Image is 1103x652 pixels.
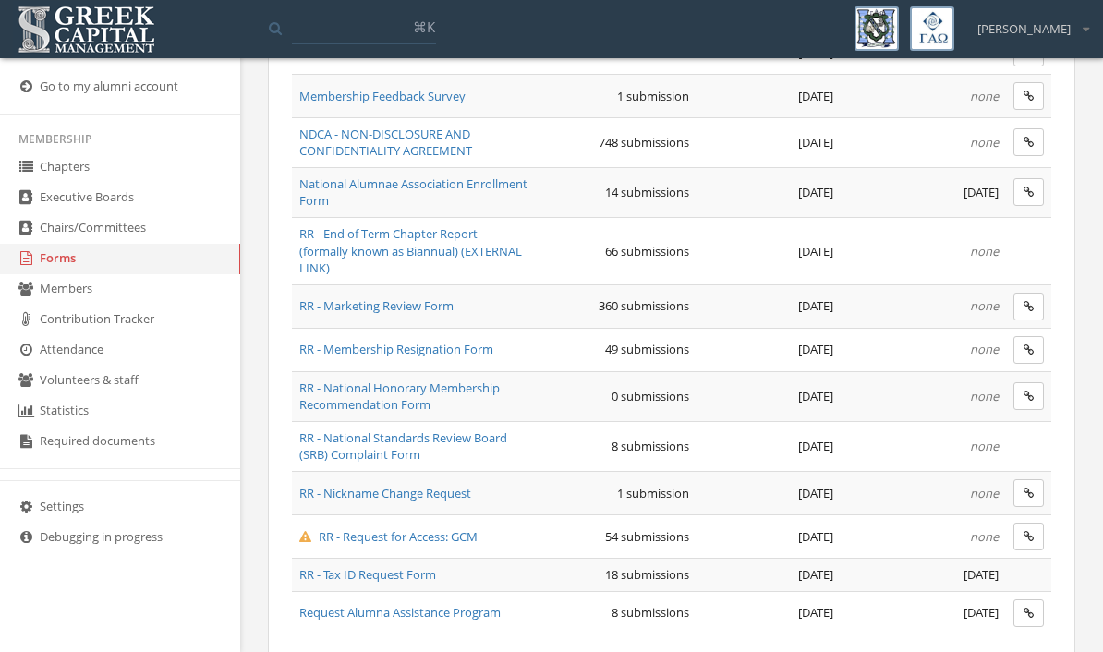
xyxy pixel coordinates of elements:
[299,380,500,414] a: RR - National Honorary Membership Recommendation Form
[970,485,999,501] em: none
[299,225,522,276] a: RR - End of Term Chapter Report (formally known as Biannual) (EXTERNAL LINK)
[299,528,478,545] a: RR - Request for Access: GCM
[299,485,471,501] a: RR - Nickname Change Request
[697,421,841,471] td: [DATE]
[697,117,841,167] td: [DATE]
[965,6,1089,38] div: [PERSON_NAME]
[612,438,689,454] span: 8 submissions
[299,126,472,160] a: NDCA - NON-DISCLOSURE AND CONFIDENTIALITY AGREEMENT
[697,591,841,634] td: [DATE]
[299,175,527,210] a: National Alumnae Association Enrollment Form
[970,438,999,454] em: none
[970,297,999,314] em: none
[612,388,689,404] span: 0 submissions
[697,218,841,285] td: [DATE]
[299,88,466,104] a: Membership Feedback Survey
[977,20,1071,38] span: [PERSON_NAME]
[697,471,841,514] td: [DATE]
[413,18,435,36] span: ⌘K
[841,591,1006,634] td: [DATE]
[970,88,999,104] em: none
[299,566,436,583] a: RR - Tax ID Request Form
[599,44,689,61] span: 704 submissions
[697,328,841,371] td: [DATE]
[697,167,841,217] td: [DATE]
[605,341,689,357] span: 49 submissions
[299,604,501,621] a: Request Alumna Assistance Program
[599,297,689,314] span: 360 submissions
[970,44,999,61] em: none
[697,558,841,591] td: [DATE]
[605,528,689,545] span: 54 submissions
[970,134,999,151] em: none
[299,44,410,61] a: Media Release Form
[605,184,689,200] span: 14 submissions
[970,528,999,545] em: none
[299,341,493,357] a: RR - Membership Resignation Form
[697,74,841,117] td: [DATE]
[970,388,999,404] em: none
[605,566,689,583] span: 18 submissions
[697,284,841,328] td: [DATE]
[612,604,689,621] span: 8 submissions
[697,371,841,421] td: [DATE]
[970,341,999,357] em: none
[617,88,689,104] span: 1 submission
[299,429,507,464] a: RR - National Standards Review Board (SRB) Complaint Form
[970,243,999,260] em: none
[841,167,1006,217] td: [DATE]
[299,297,454,314] a: RR - Marketing Review Form
[617,485,689,501] span: 1 submission
[605,243,689,260] span: 66 submissions
[697,514,841,558] td: [DATE]
[599,134,689,151] span: 748 submissions
[841,558,1006,591] td: [DATE]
